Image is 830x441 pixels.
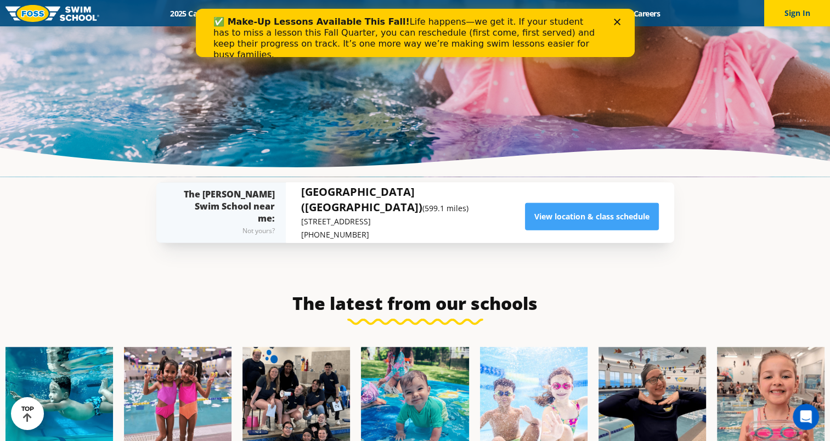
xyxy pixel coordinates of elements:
[525,203,659,230] a: View location & class schedule
[275,8,371,19] a: Swim Path® Program
[301,228,525,241] p: [PHONE_NUMBER]
[18,8,404,52] div: Life happens—we get it. If your student has to miss a lesson this Fall Quarter, you can reschedul...
[178,188,275,238] div: The [PERSON_NAME] Swim School near me:
[178,224,275,238] div: Not yours?
[422,203,468,213] small: (599.1 miles)
[371,8,473,19] a: About [PERSON_NAME]
[418,10,429,16] div: Close
[793,404,819,430] iframe: Intercom live chat
[196,9,635,57] iframe: Intercom live chat banner
[301,184,525,215] h5: [GEOGRAPHIC_DATA] ([GEOGRAPHIC_DATA])
[229,8,275,19] a: Schools
[21,405,34,422] div: TOP
[301,215,525,228] p: [STREET_ADDRESS]
[161,8,229,19] a: 2025 Calendar
[624,8,669,19] a: Careers
[589,8,624,19] a: Blog
[5,5,99,22] img: FOSS Swim School Logo
[18,8,214,18] b: ✅ Make-Up Lessons Available This Fall!
[473,8,590,19] a: Swim Like [PERSON_NAME]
